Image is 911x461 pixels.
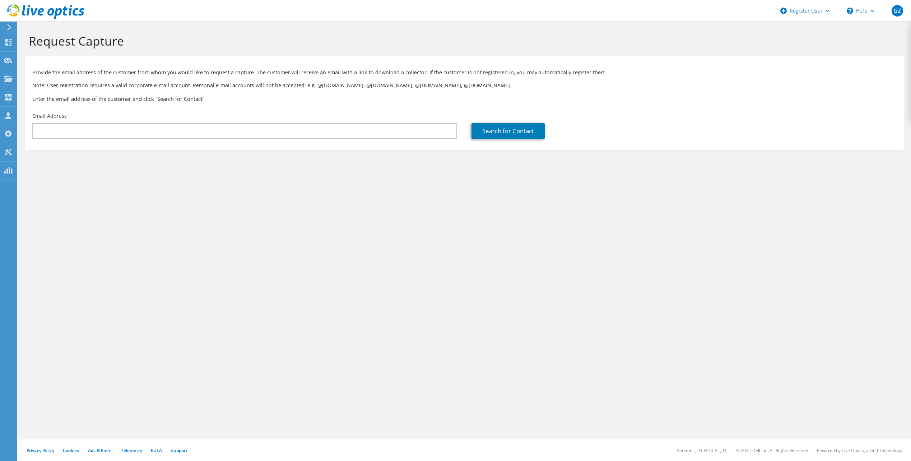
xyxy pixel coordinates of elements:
[817,447,902,453] li: Powered by Live Optics, a Dell Technology
[32,82,897,89] p: Note: User registration requires a valid corporate e-mail account. Personal e-mail accounts will ...
[471,123,545,139] a: Search for Contact
[171,447,187,453] a: Support
[88,447,112,453] a: Ads & Email
[32,112,67,120] label: Email Address
[32,95,897,103] h3: Enter the email address of the customer and click “Search for Contact”.
[847,8,853,14] svg: \n
[63,447,79,453] a: Cookies
[151,447,162,453] a: EULA
[677,447,728,453] li: Version: [TECHNICAL_ID]
[121,447,142,453] a: Telemetry
[27,447,54,453] a: Privacy Policy
[29,33,897,48] h1: Request Capture
[892,5,903,17] span: GZ
[32,69,897,76] p: Provide the email address of the customer from whom you would like to request a capture. The cust...
[736,447,808,453] li: © 2025 Dell Inc. All Rights Reserved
